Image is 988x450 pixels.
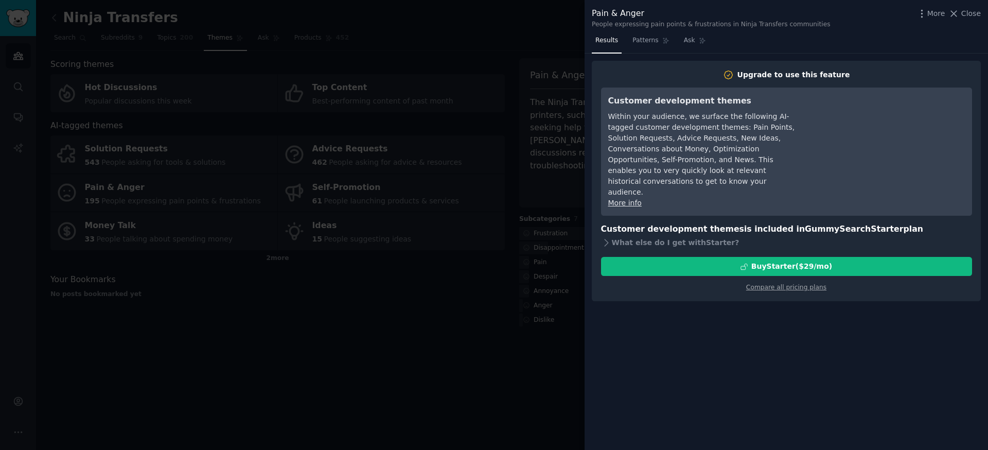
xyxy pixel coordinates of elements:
[737,70,850,80] div: Upgrade to use this feature
[592,20,831,29] div: People expressing pain points & frustrations in Ninja Transfers communities
[601,235,972,250] div: What else do I get with Starter ?
[948,8,981,19] button: Close
[684,36,695,45] span: Ask
[916,8,945,19] button: More
[629,32,673,54] a: Patterns
[608,95,796,108] h3: Customer development themes
[751,261,832,272] div: Buy Starter ($ 29 /mo )
[608,111,796,198] div: Within your audience, we surface the following AI-tagged customer development themes: Pain Points...
[595,36,618,45] span: Results
[632,36,658,45] span: Patterns
[927,8,945,19] span: More
[805,224,903,234] span: GummySearch Starter
[608,199,642,207] a: More info
[601,257,972,276] button: BuyStarter($29/mo)
[680,32,710,54] a: Ask
[810,95,965,172] iframe: YouTube video player
[746,284,826,291] a: Compare all pricing plans
[592,7,831,20] div: Pain & Anger
[592,32,622,54] a: Results
[961,8,981,19] span: Close
[601,223,972,236] h3: Customer development themes is included in plan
